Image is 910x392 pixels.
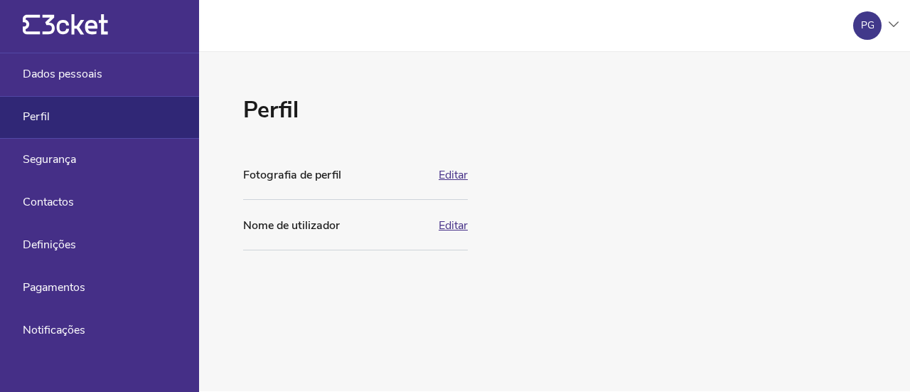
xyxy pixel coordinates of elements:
[23,15,40,35] g: {' '}
[23,281,85,294] span: Pagamentos
[23,324,85,337] span: Notificações
[243,95,468,126] h1: Perfil
[243,217,430,234] div: Nome de utilizador
[23,153,76,166] span: Segurança
[23,196,74,208] span: Contactos
[23,238,76,251] span: Definições
[439,169,468,181] button: Editar
[243,166,430,184] div: Fotografia de perfil
[439,219,468,232] button: Editar
[23,68,102,80] span: Dados pessoais
[861,20,874,31] div: PG
[23,110,50,123] span: Perfil
[23,28,108,38] a: {' '}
